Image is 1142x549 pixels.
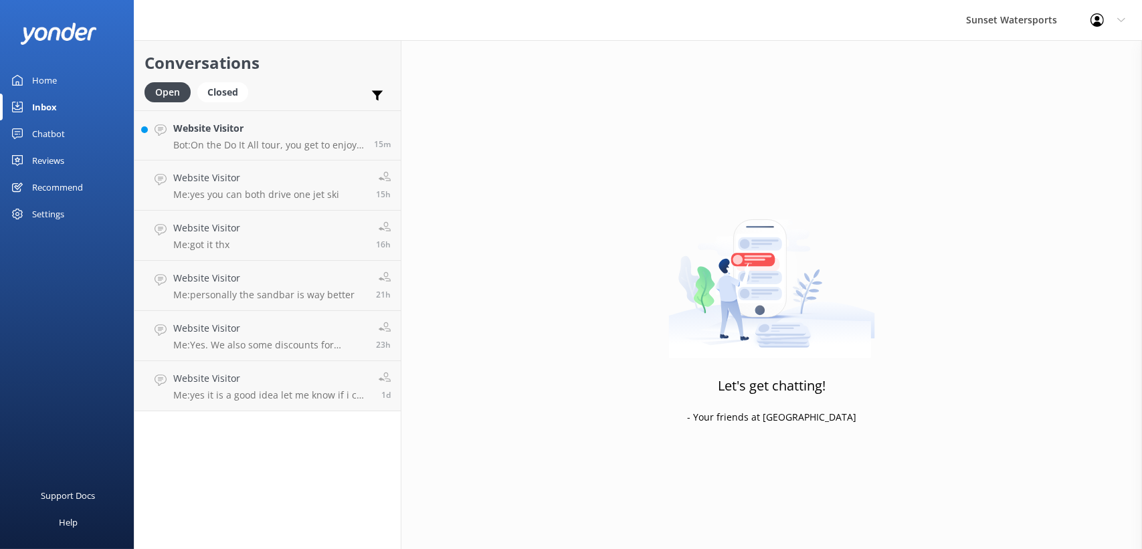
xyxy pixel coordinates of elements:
[376,289,391,300] span: Aug 29 2025 10:56am (UTC -05:00) America/Cancun
[197,82,248,102] div: Closed
[32,201,64,227] div: Settings
[173,289,355,301] p: Me: personally the sandbar is way better
[687,410,856,425] p: - Your friends at [GEOGRAPHIC_DATA]
[718,375,826,397] h3: Let's get chatting!
[134,211,401,261] a: Website VisitorMe:got it thx16h
[173,389,369,401] p: Me: yes it is a good idea let me know if i can be of any help deciding which trip
[134,160,401,211] a: Website VisitorMe:yes you can both drive one jet ski15h
[376,339,391,350] span: Aug 29 2025 09:37am (UTC -05:00) America/Cancun
[32,120,65,147] div: Chatbot
[134,311,401,361] a: Website VisitorMe:Yes. We also some discounts for September. When will you be in [GEOGRAPHIC_DATA...
[173,139,364,151] p: Bot: On the Do It All tour, you get to enjoy up to 11 activities, including jet skiing, snorkelin...
[134,110,401,160] a: Website VisitorBot:On the Do It All tour, you get to enjoy up to 11 activities, including jet ski...
[173,121,364,136] h4: Website Visitor
[173,339,366,351] p: Me: Yes. We also some discounts for September. When will you be in [GEOGRAPHIC_DATA]?
[376,189,391,200] span: Aug 29 2025 05:17pm (UTC -05:00) America/Cancun
[173,171,339,185] h4: Website Visitor
[173,221,240,235] h4: Website Visitor
[376,239,391,250] span: Aug 29 2025 04:16pm (UTC -05:00) America/Cancun
[374,138,391,150] span: Aug 30 2025 08:26am (UTC -05:00) America/Cancun
[41,482,96,509] div: Support Docs
[145,84,197,99] a: Open
[173,321,366,336] h4: Website Visitor
[145,82,191,102] div: Open
[173,271,355,286] h4: Website Visitor
[134,361,401,411] a: Website VisitorMe:yes it is a good idea let me know if i can be of any help deciding which trip1d
[173,239,240,251] p: Me: got it thx
[32,147,64,174] div: Reviews
[173,189,339,201] p: Me: yes you can both drive one jet ski
[173,371,369,386] h4: Website Visitor
[32,94,57,120] div: Inbox
[134,261,401,311] a: Website VisitorMe:personally the sandbar is way better21h
[668,191,875,358] img: artwork of a man stealing a conversation from at giant smartphone
[59,509,78,536] div: Help
[32,67,57,94] div: Home
[20,23,97,45] img: yonder-white-logo.png
[32,174,83,201] div: Recommend
[145,50,391,76] h2: Conversations
[381,389,391,401] span: Aug 29 2025 07:13am (UTC -05:00) America/Cancun
[197,84,255,99] a: Closed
